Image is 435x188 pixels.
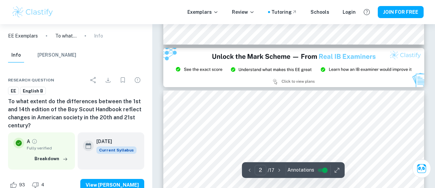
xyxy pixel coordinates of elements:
p: Review [232,8,255,16]
div: Report issue [131,73,144,87]
div: This exemplar is based on the current syllabus. Feel free to refer to it for inspiration/ideas wh... [96,146,137,154]
p: / 17 [268,167,274,174]
span: EE [8,88,18,95]
div: Share [87,73,100,87]
div: Bookmark [116,73,129,87]
a: Schools [311,8,329,16]
div: Download [101,73,115,87]
p: To what extent do the differences between the 1st and 14th edition of the Boy Scout Handbook refl... [55,32,77,40]
span: Annotations [287,167,314,174]
span: Current Syllabus [96,146,137,154]
span: Research question [8,77,54,83]
button: Ask Clai [412,159,431,178]
button: [PERSON_NAME] [37,48,76,63]
span: Fully verified [27,145,70,151]
h6: To what extent do the differences between the 1st and 14th edition of the Boy Scout Handbook refl... [8,98,144,130]
a: EE [8,87,19,95]
button: Breakdown [33,154,70,164]
p: Exemplars [187,8,219,16]
button: Info [8,48,24,63]
a: English B [20,87,46,95]
a: Tutoring [271,8,297,16]
a: Login [343,8,356,16]
p: A [27,138,30,145]
button: JOIN FOR FREE [378,6,424,18]
span: English B [20,88,46,95]
a: Grade fully verified [31,138,37,144]
p: Info [94,32,103,40]
button: Help and Feedback [361,6,372,18]
img: Ad [163,48,424,87]
a: EE Exemplars [8,32,38,40]
h6: [DATE] [96,138,131,145]
img: Clastify logo [11,5,54,19]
